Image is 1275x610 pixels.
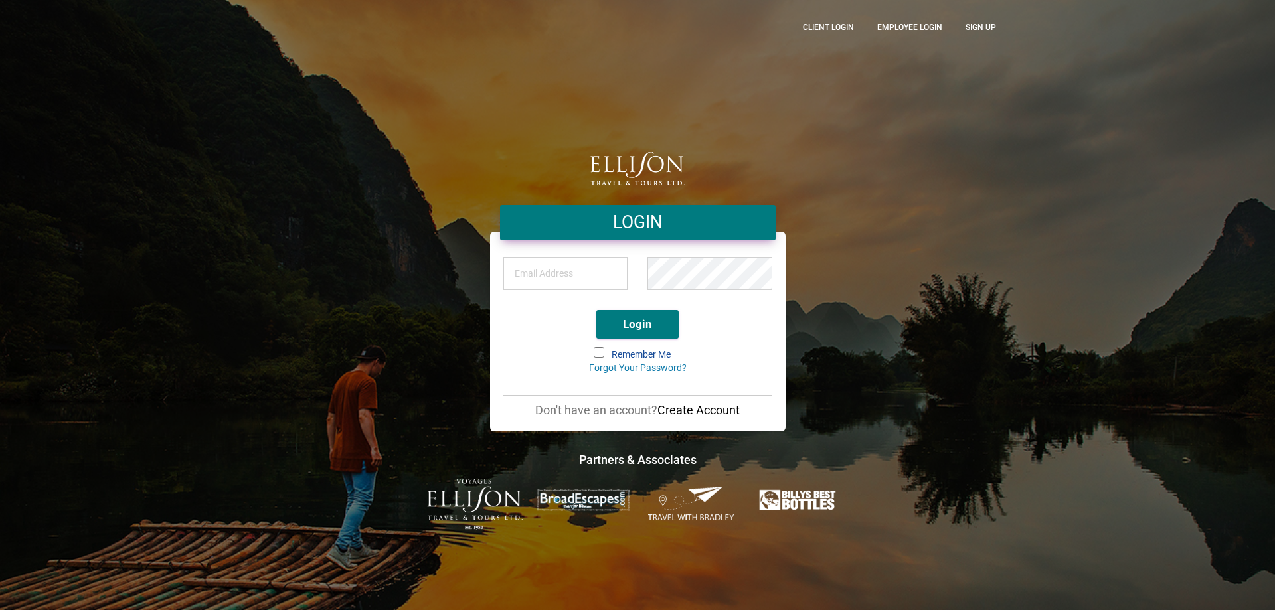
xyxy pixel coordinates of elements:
[596,310,679,339] button: Login
[595,348,681,362] label: Remember Me
[589,362,687,373] a: Forgot Your Password?
[427,479,523,530] img: ET-Voyages-text-colour-Logo-with-est.png
[535,489,631,512] img: broadescapes.png
[752,486,848,514] img: Billys-Best-Bottles.png
[510,210,766,235] h4: LOGIN
[657,403,740,417] a: Create Account
[956,10,1006,44] a: Sign up
[793,10,864,44] a: CLient Login
[644,485,740,522] img: Travel-With-Bradley.png
[867,10,952,44] a: Employee Login
[503,257,628,290] input: Email Address
[269,451,1006,468] h4: Partners & Associates
[590,152,685,185] img: logo.png
[503,402,772,418] p: Don't have an account?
